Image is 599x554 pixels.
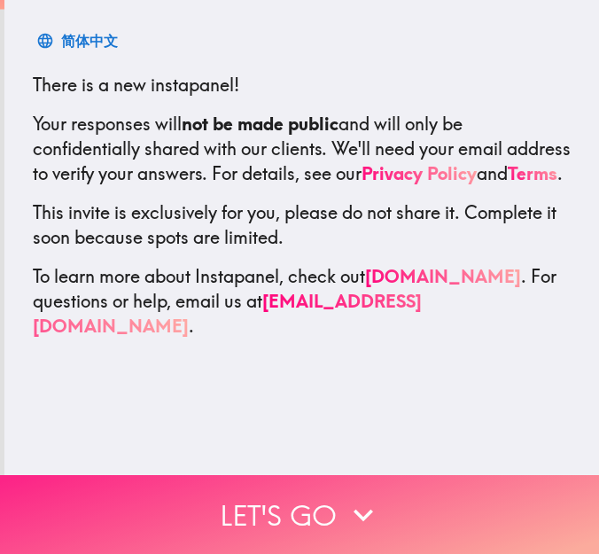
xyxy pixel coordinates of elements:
p: This invite is exclusively for you, please do not share it. Complete it soon because spots are li... [33,200,572,250]
span: There is a new instapanel! [33,74,239,96]
a: [EMAIL_ADDRESS][DOMAIN_NAME] [33,290,422,337]
p: Your responses will and will only be confidentially shared with our clients. We'll need your emai... [33,112,572,186]
a: Terms [508,162,557,184]
div: 简体中文 [61,28,118,53]
a: Privacy Policy [362,162,477,184]
a: [DOMAIN_NAME] [365,265,521,287]
button: 简体中文 [33,23,125,59]
p: To learn more about Instapanel, check out . For questions or help, email us at . [33,264,572,339]
b: not be made public [182,113,338,135]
